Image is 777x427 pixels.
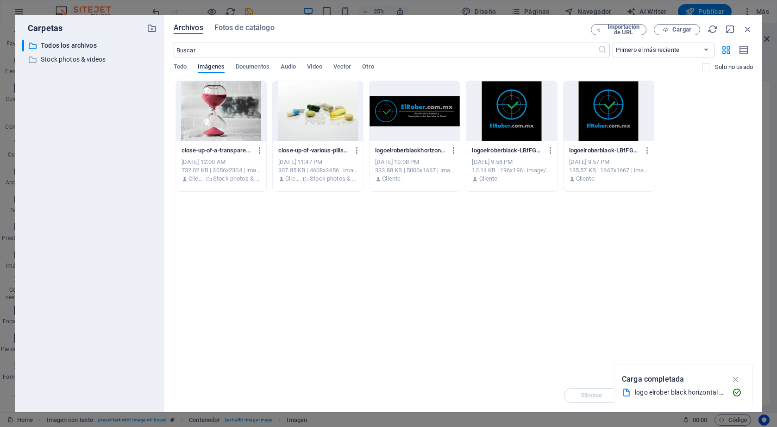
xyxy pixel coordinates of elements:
div: 135.57 KB | 1667x1667 | image/png [569,166,648,175]
div: 307.85 KB | 4608x3456 | image/jpeg [278,166,357,175]
p: logoelroberblack-LBfFGJrGYpf1d-5O7FaDhw.png [569,146,640,155]
p: Stock photos & videos [213,175,261,183]
span: Imágenes [198,61,225,74]
div: [DATE] 10:08 PM [375,158,454,166]
p: close-up-of-a-transparent-hourglass-with-pink-sand-flowing-placed-on-a-newspaper-background-2W4E-... [182,146,252,155]
div: [DATE] 9:57 PM [569,158,648,166]
i: Crear carpeta [147,23,157,33]
button: Cargar [654,24,700,35]
span: Video [307,61,322,74]
p: Cliente [479,175,498,183]
button: Importación de URL [591,24,646,35]
div: [DATE] 9:58 PM [472,158,551,166]
div: logo elrober black horizontal sin borde.svg [635,387,725,398]
span: Audio [281,61,296,74]
i: Volver a cargar [708,24,718,34]
p: close-up-of-various-pills-and-capsules-on-a-white-surface-representing-healthcare-2cdwjNLeWqCuEAx... [278,146,349,155]
p: Cliente [382,175,401,183]
div: ​ [22,40,24,51]
div: 333.88 KB | 5000x1667 | image/png [375,166,454,175]
span: Otro [362,61,374,74]
i: Cerrar [743,24,753,34]
p: logoelroberblackhorizontal-eHW-vFrIbUgocbF2cD0hLg.png [375,146,446,155]
div: 732.02 KB | 3056x2304 | image/jpeg [182,166,261,175]
div: 12.14 KB | 196x196 | image/png [472,166,551,175]
span: Fotos de catálogo [214,22,275,33]
span: Archivos [174,22,203,33]
p: Cliente [576,175,595,183]
span: Documentos [236,61,269,74]
p: Stock photos & videos [310,175,357,183]
p: Carga completada [622,373,684,385]
span: Importación de URL [605,24,642,35]
p: Stock photos & videos [41,54,140,65]
p: Carpetas [22,22,63,34]
span: Cargar [672,27,691,32]
i: Minimizar [725,24,735,34]
div: Stock photos & videos [22,54,157,65]
span: Vector [333,61,351,74]
p: Cliente [188,175,203,183]
div: Por: Cliente | Carpeta: Stock photos & videos [278,175,357,183]
p: logoelroberblack-LBfFGJrGYpf1d-5O7FaDhw-2uwzVyIBD8pOpOWdz7paww.png [472,146,543,155]
p: Solo muestra los archivos que no están usándose en el sitio web. Los archivos añadidos durante es... [715,63,753,71]
div: Por: Cliente | Carpeta: Stock photos & videos [182,175,261,183]
div: [DATE] 12:00 AM [182,158,261,166]
span: Todo [174,61,187,74]
p: Todos los archivos [41,40,140,51]
div: [DATE] 11:47 PM [278,158,357,166]
input: Buscar [174,43,598,57]
p: Cliente [285,175,300,183]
